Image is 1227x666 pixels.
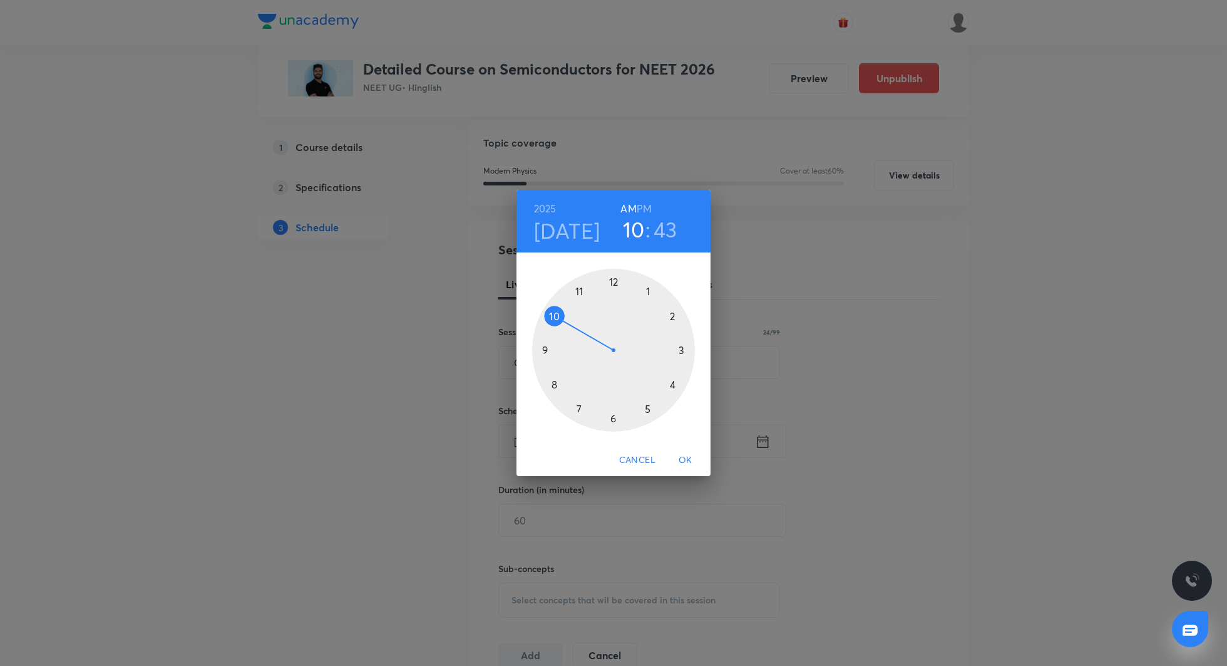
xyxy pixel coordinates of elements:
[614,449,660,472] button: Cancel
[645,216,650,242] h3: :
[637,200,652,217] button: PM
[665,449,706,472] button: OK
[670,452,701,468] span: OK
[534,217,600,244] button: [DATE]
[623,216,645,242] button: 10
[534,200,557,217] button: 2025
[654,216,677,242] button: 43
[619,452,655,468] span: Cancel
[620,200,636,217] button: AM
